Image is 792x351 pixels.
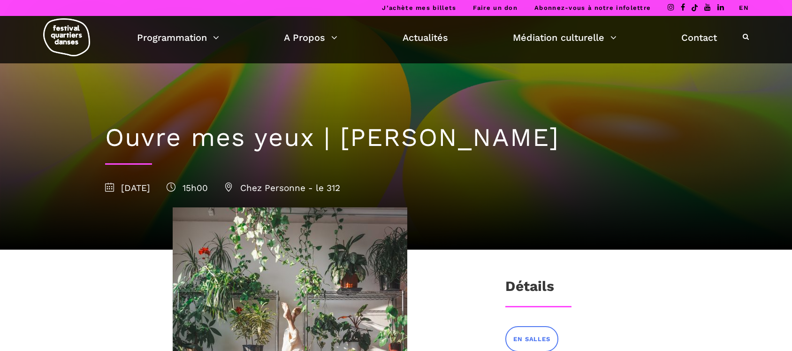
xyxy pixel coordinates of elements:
[534,4,651,11] a: Abonnez-vous à notre infolettre
[105,183,150,193] span: [DATE]
[224,183,340,193] span: Chez Personne - le 312
[739,4,749,11] a: EN
[382,4,456,11] a: J’achète mes billets
[137,30,219,46] a: Programmation
[105,122,687,153] h1: Ouvre mes yeux | [PERSON_NAME]
[403,30,448,46] a: Actualités
[513,335,550,344] span: EN SALLES
[513,30,617,46] a: Médiation culturelle
[167,183,208,193] span: 15h00
[284,30,337,46] a: A Propos
[505,278,554,301] h3: Détails
[473,4,518,11] a: Faire un don
[43,18,90,56] img: logo-fqd-med
[681,30,717,46] a: Contact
